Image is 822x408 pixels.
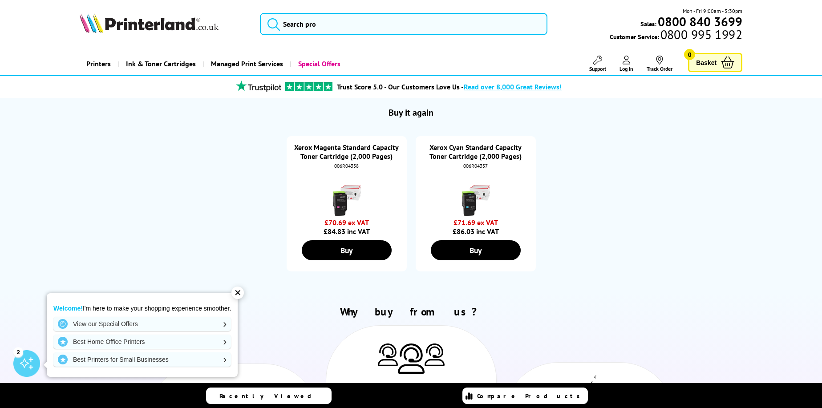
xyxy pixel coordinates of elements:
[219,392,320,400] span: Recently Viewed
[232,81,285,92] img: trustpilot rating
[260,13,548,35] input: Search pro
[378,343,398,366] img: Printer Experts
[470,245,482,255] span: Buy
[453,218,499,227] span: £71.69 ex VAT
[429,143,522,161] a: Xerox Cyan Standard Capacity Toner Cartridge (2,000 Pages)
[285,82,332,91] img: trustpilot rating
[53,335,231,349] a: Best Home Office Printers
[425,163,527,169] div: 006R04357
[684,49,695,60] span: 0
[80,53,117,75] a: Printers
[126,53,196,75] span: Ink & Toner Cartridges
[80,13,249,35] a: Printerland Logo
[202,53,290,75] a: Managed Print Services
[324,218,370,227] span: £70.69 ex VAT
[610,30,742,41] span: Customer Service:
[53,352,231,367] a: Best Printers for Small Businesses
[460,185,491,216] img: Xerox-006R04357-Cyan-Standard-Small.gif
[589,56,606,72] a: Support
[696,57,717,69] span: Basket
[453,218,499,236] span: £86.03 inc VAT
[13,347,23,357] div: 2
[464,82,562,91] span: Read over 8,000 Great Reviews!
[144,305,678,319] h2: Why buy from us?
[477,392,585,400] span: Compare Products
[658,13,742,30] b: 0800 840 3699
[80,13,219,33] img: Printerland Logo
[620,65,633,72] span: Log In
[337,82,562,91] a: Trust Score 5.0 - Our Customers Love Us -Read over 8,000 Great Reviews!
[659,30,742,39] span: 0800 995 1992
[647,56,672,72] a: Track Order
[324,218,370,236] span: £84.83 inc VAT
[294,143,399,161] a: Xerox Magenta Standard Capacity Toner Cartridge (2,000 Pages)
[231,287,244,299] div: ✕
[53,317,231,331] a: View our Special Offers
[53,304,231,312] p: I'm here to make your shopping experience smoother.
[462,388,588,404] a: Compare Products
[296,163,398,169] div: 006R04358
[620,56,633,72] a: Log In
[425,343,445,366] img: Printer Experts
[53,305,83,312] strong: Welcome!
[331,185,362,216] img: Xerox-006R04358-Magenta-Standard-Small.gif
[656,17,742,26] a: 0800 840 3699
[117,53,202,75] a: Ink & Toner Cartridges
[683,7,742,15] span: Mon - Fri 9:00am - 5:30pm
[340,245,352,255] span: Buy
[206,388,332,404] a: Recently Viewed
[688,53,742,72] a: Basket 0
[640,20,656,28] span: Sales:
[589,65,606,72] span: Support
[290,53,347,75] a: Special Offers
[398,343,425,374] img: Printer Experts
